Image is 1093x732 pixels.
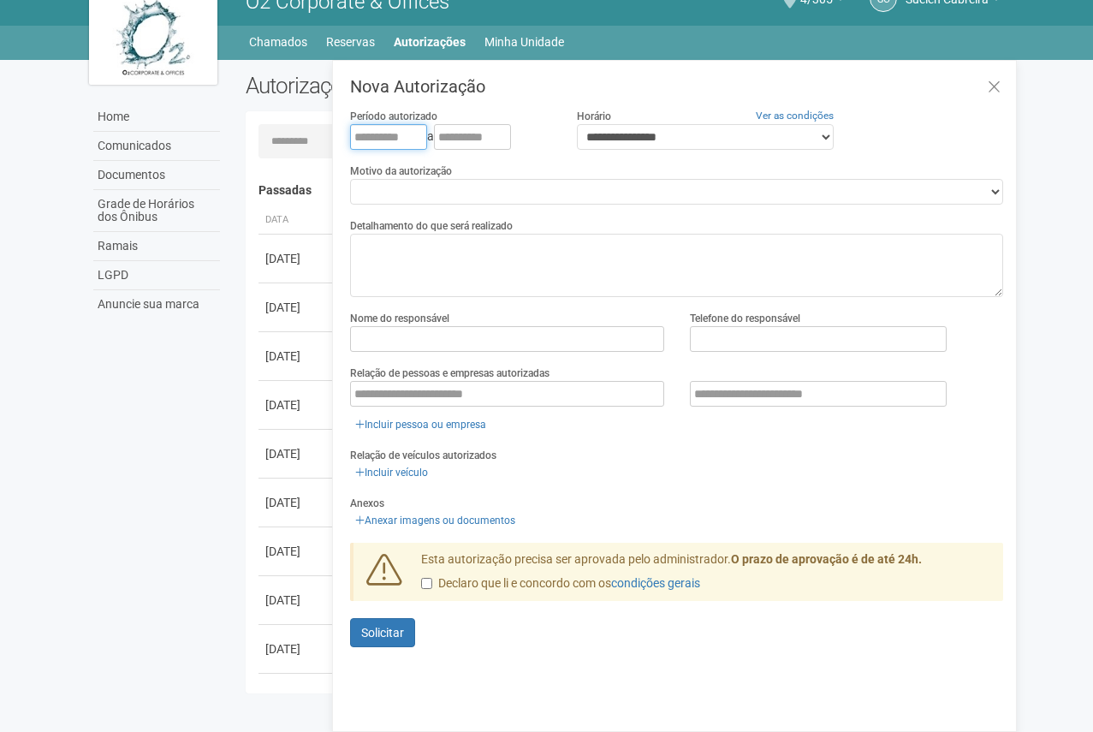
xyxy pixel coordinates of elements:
[265,396,329,414] div: [DATE]
[350,463,433,482] a: Incluir veículo
[611,576,700,590] a: condições gerais
[350,109,437,124] label: Período autorizado
[93,103,220,132] a: Home
[249,30,307,54] a: Chamados
[350,366,549,381] label: Relação de pessoas e empresas autorizadas
[350,496,384,511] label: Anexos
[93,261,220,290] a: LGPD
[265,494,329,511] div: [DATE]
[361,626,404,640] span: Solicitar
[265,445,329,462] div: [DATE]
[93,190,220,232] a: Grade de Horários dos Ônibus
[246,73,612,98] h2: Autorizações
[690,311,800,326] label: Telefone do responsável
[350,415,491,434] a: Incluir pessoa ou empresa
[93,161,220,190] a: Documentos
[350,311,449,326] label: Nome do responsável
[350,511,520,530] a: Anexar imagens ou documentos
[258,206,336,235] th: Data
[265,348,329,365] div: [DATE]
[421,575,700,592] label: Declaro que li e concordo com os
[350,218,513,234] label: Detalhamento do que será realizado
[756,110,834,122] a: Ver as condições
[577,109,611,124] label: Horário
[93,132,220,161] a: Comunicados
[731,552,922,566] strong: O prazo de aprovação é de até 24h.
[394,30,466,54] a: Autorizações
[408,551,1004,601] div: Esta autorização precisa ser aprovada pelo administrador.
[265,543,329,560] div: [DATE]
[93,290,220,318] a: Anuncie sua marca
[258,184,992,197] h4: Passadas
[421,578,432,589] input: Declaro que li e concordo com oscondições gerais
[93,232,220,261] a: Ramais
[265,250,329,267] div: [DATE]
[265,299,329,316] div: [DATE]
[350,448,496,463] label: Relação de veículos autorizados
[484,30,564,54] a: Minha Unidade
[326,30,375,54] a: Reservas
[350,618,415,647] button: Solicitar
[265,640,329,658] div: [DATE]
[350,124,550,150] div: a
[265,592,329,609] div: [DATE]
[350,164,452,179] label: Motivo da autorização
[350,78,1003,95] h3: Nova Autorização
